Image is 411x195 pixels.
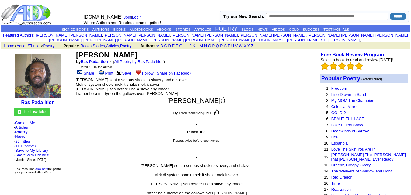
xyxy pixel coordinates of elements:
[331,86,347,91] a: Freedom
[151,38,217,42] a: [PERSON_NAME] [PERSON_NAME]
[321,52,384,57] b: Free Book Review Program
[247,44,250,48] a: Y
[331,123,363,127] a: Lake Efffect Snow
[324,169,329,173] font: 14.
[108,59,165,64] font: → ( )
[331,187,351,192] a: Realization
[324,175,329,179] font: 15.
[194,28,211,31] a: ARTICLES
[24,109,46,114] a: Follow Me
[1,4,52,25] img: logo_ad.gif
[15,153,49,157] a: Share with Friends!
[324,141,329,145] font: 10.
[326,123,329,127] font: 7.
[15,144,36,148] a: 11 Reviews
[183,44,186,48] a: H
[99,70,104,75] img: print.gif
[14,139,50,162] font: · ·
[326,110,329,115] font: 5.
[98,71,113,75] a: Print
[168,44,171,48] a: D
[80,65,113,69] font: Rated " " by the Author.
[326,129,329,133] font: 8.
[187,44,189,48] a: I
[239,33,305,37] a: [PERSON_NAME] [PERSON_NAME]
[331,169,392,173] a: The Weavers of Shadow and Light
[200,44,203,48] a: M
[76,182,317,191] p: [PERSON_NAME] seh before I be a slave any longer
[231,44,234,48] a: U
[43,44,55,48] a: Poetry
[2,44,62,48] font: > >
[331,141,348,145] a: Espanola
[124,15,131,19] a: Join
[331,163,371,167] a: Creepy, Creepy, Scary
[308,33,374,37] a: [PERSON_NAME] [PERSON_NAME]
[331,147,376,151] a: Love The Skin You Are In
[331,129,369,133] a: Headwinds of Sorrow
[130,28,153,31] a: AUDIOBOOKS
[324,187,329,192] font: 17.
[324,181,329,186] font: 16.
[187,130,206,134] u: Punch line
[331,175,353,179] a: Red Dragon
[76,163,317,172] p: [PERSON_NAME] sent a serious shock to slavery and di slaver
[15,167,61,174] font: Ras Pada Ition, to update your pages on AuthorsDen.
[251,44,253,48] a: Z
[323,28,349,31] a: TESTIMONIALS
[113,28,126,31] a: BOOKS
[21,100,54,105] a: Ras Pada Ition
[114,59,164,64] a: All Poetry by Ras Pada Ition
[220,44,223,48] a: R
[63,44,259,48] font: , , ,
[134,71,154,75] a: Follow
[321,57,393,62] font: Select a book to read and review [DATE]!
[326,117,329,121] font: 6.
[331,135,338,139] a: Life
[257,28,268,31] a: NEWS
[347,62,354,70] img: bigemptystars.png
[212,44,214,48] a: P
[171,34,172,37] font: i
[193,44,196,48] a: K
[77,70,82,75] img: share_page.gif
[93,44,105,48] a: Stories
[172,44,175,48] a: E
[331,181,340,186] a: Time
[326,135,329,139] font: 9.
[221,97,225,104] span: Ó
[216,44,219,48] a: Q
[15,139,30,144] a: 26 Titles
[84,14,123,19] font: [DOMAIN_NAME]
[172,33,238,37] a: [PERSON_NAME] [PERSON_NAME]
[242,28,254,31] a: BLOGS
[15,148,48,153] a: Save to My Library
[361,78,382,81] font: (Action/Thriller)
[330,152,406,162] a: [PERSON_NAME] This [PERSON_NAME] That [PERSON_NAME] Ever Ready
[136,69,141,75] img: heart.gif
[338,62,346,70] img: bigemptystars.png
[326,98,329,103] font: 3.
[326,104,329,109] font: 4.
[307,34,307,37] font: i
[17,44,41,48] a: Action/Thriller
[76,172,317,182] p: Mek di system shook, mek it shake mek it sever
[18,110,21,114] img: gc.jpg
[326,86,329,91] font: 1.
[321,62,329,70] img: bigemptystars.png
[76,71,94,75] a: Share
[355,62,363,70] img: bigemptystars.png
[15,130,27,134] a: Poetry
[4,44,14,48] a: Home
[157,28,171,31] a: eBOOKS
[179,44,182,48] a: G
[203,111,215,115] u: [DATE]
[116,70,122,75] img: library.gif
[76,51,137,59] font: [PERSON_NAME]
[124,15,144,19] font: |
[76,78,187,96] font: [PERSON_NAME] sent a serious shock to slavery and di slaver Mek di system shook, mek it shake mek...
[104,33,170,37] a: [PERSON_NAME] [PERSON_NAME]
